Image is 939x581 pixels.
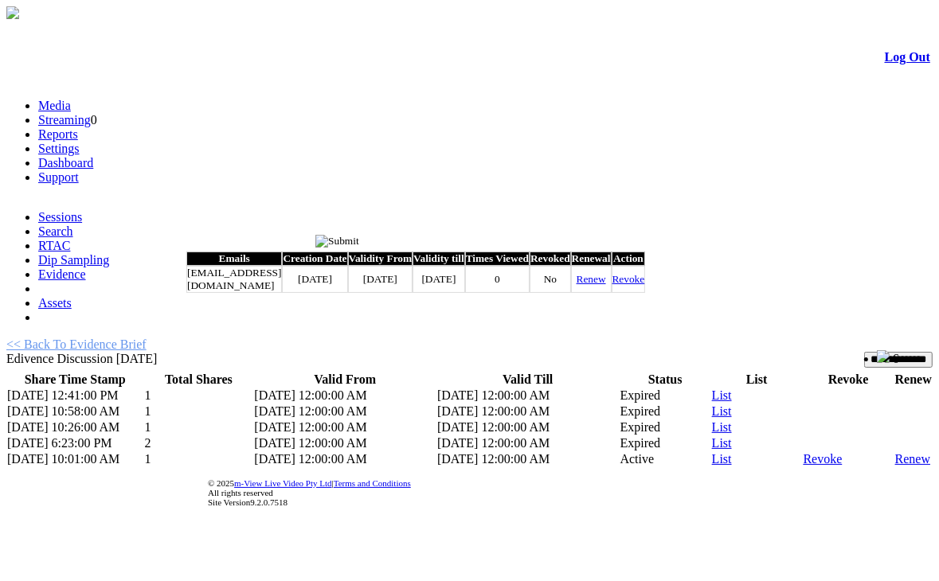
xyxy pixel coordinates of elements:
[530,266,571,293] td: No
[348,266,413,293] td: [DATE]
[182,235,315,248] span: List of Shared Evidence Brief
[348,252,413,266] th: Validity From
[413,266,465,293] td: [DATE]
[465,266,530,293] td: 0
[530,252,571,266] th: Revoked
[413,252,465,266] th: Validity till
[186,266,282,293] td: [EMAIL_ADDRESS][DOMAIN_NAME]
[186,252,282,266] th: Emails
[612,273,645,285] a: Revoke
[315,235,359,248] input: Submit
[282,252,347,266] th: Creation Date
[577,273,606,285] a: Renew
[571,252,612,266] th: Renewal
[282,266,347,293] td: [DATE]
[465,252,530,266] th: Times Viewed
[612,252,646,266] th: Action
